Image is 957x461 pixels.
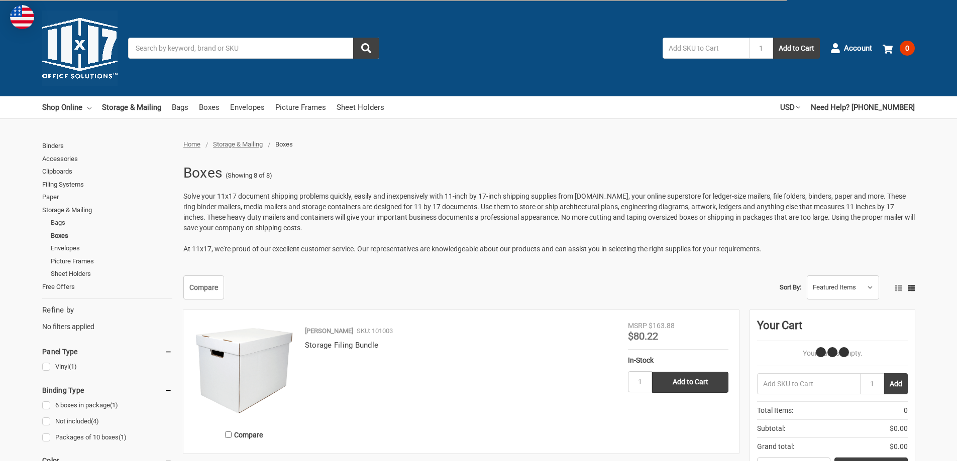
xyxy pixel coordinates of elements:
[199,96,220,118] a: Boxes
[91,417,99,425] span: (4)
[628,321,647,331] div: MSRP
[663,38,749,59] input: Add SKU to Cart
[780,280,801,295] label: Sort By:
[305,326,353,336] p: [PERSON_NAME]
[628,355,728,366] div: In-Stock
[42,11,118,86] img: 11x17.com
[213,140,263,148] a: Storage & Mailing
[119,433,127,441] span: (1)
[42,399,172,412] a: 6 boxes in package
[42,346,172,358] h5: Panel Type
[900,41,915,56] span: 0
[884,373,908,394] button: Add
[10,5,34,29] img: duty and tax information for United States
[51,267,172,280] a: Sheet Holders
[42,415,172,428] a: Not included
[42,139,172,152] a: Binders
[883,35,915,61] a: 0
[42,178,172,191] a: Filing Systems
[42,360,172,374] a: Vinyl
[844,43,872,54] span: Account
[890,423,908,434] span: $0.00
[183,192,915,232] span: Solve your 11x17 document shipping problems quickly, easily and inexpensively with 11-inch by 17-...
[42,152,172,166] a: Accessories
[757,423,785,434] span: Subtotal:
[42,165,172,178] a: Clipboards
[194,321,294,421] img: Storage Filing Bundle
[904,405,908,416] span: 0
[42,384,172,396] h5: Binding Type
[337,96,384,118] a: Sheet Holders
[51,229,172,242] a: Boxes
[757,405,793,416] span: Total Items:
[51,216,172,229] a: Bags
[649,322,675,330] span: $163.88
[230,96,265,118] a: Envelopes
[183,245,762,253] span: At 11x17, we're proud of our excellent customer service. Our representatives are knowledgeable ab...
[42,204,172,217] a: Storage & Mailing
[194,426,294,443] label: Compare
[830,35,872,61] a: Account
[226,171,272,181] span: (Showing 8 of 8)
[183,275,224,299] a: Compare
[42,191,172,204] a: Paper
[780,96,800,118] a: USD
[51,255,172,268] a: Picture Frames
[42,304,172,332] div: No filters applied
[890,441,908,452] span: $0.00
[357,326,393,336] p: SKU: 101003
[757,373,860,394] input: Add SKU to Cart
[42,431,172,444] a: Packages of 10 boxes
[172,96,188,118] a: Bags
[128,38,379,59] input: Search by keyword, brand or SKU
[275,140,293,148] span: Boxes
[757,348,908,359] p: Your Cart Is Empty.
[773,38,820,59] button: Add to Cart
[51,242,172,255] a: Envelopes
[757,317,908,341] div: Your Cart
[305,341,378,350] a: Storage Filing Bundle
[42,280,172,293] a: Free Offers
[102,96,161,118] a: Storage & Mailing
[110,401,118,409] span: (1)
[225,431,232,438] input: Compare
[757,441,794,452] span: Grand total:
[183,160,222,186] h1: Boxes
[183,140,200,148] a: Home
[42,304,172,316] h5: Refine by
[275,96,326,118] a: Picture Frames
[69,363,77,370] span: (1)
[652,372,728,393] input: Add to Cart
[811,96,915,118] a: Need Help? [PHONE_NUMBER]
[42,96,91,118] a: Shop Online
[628,330,658,342] span: $80.22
